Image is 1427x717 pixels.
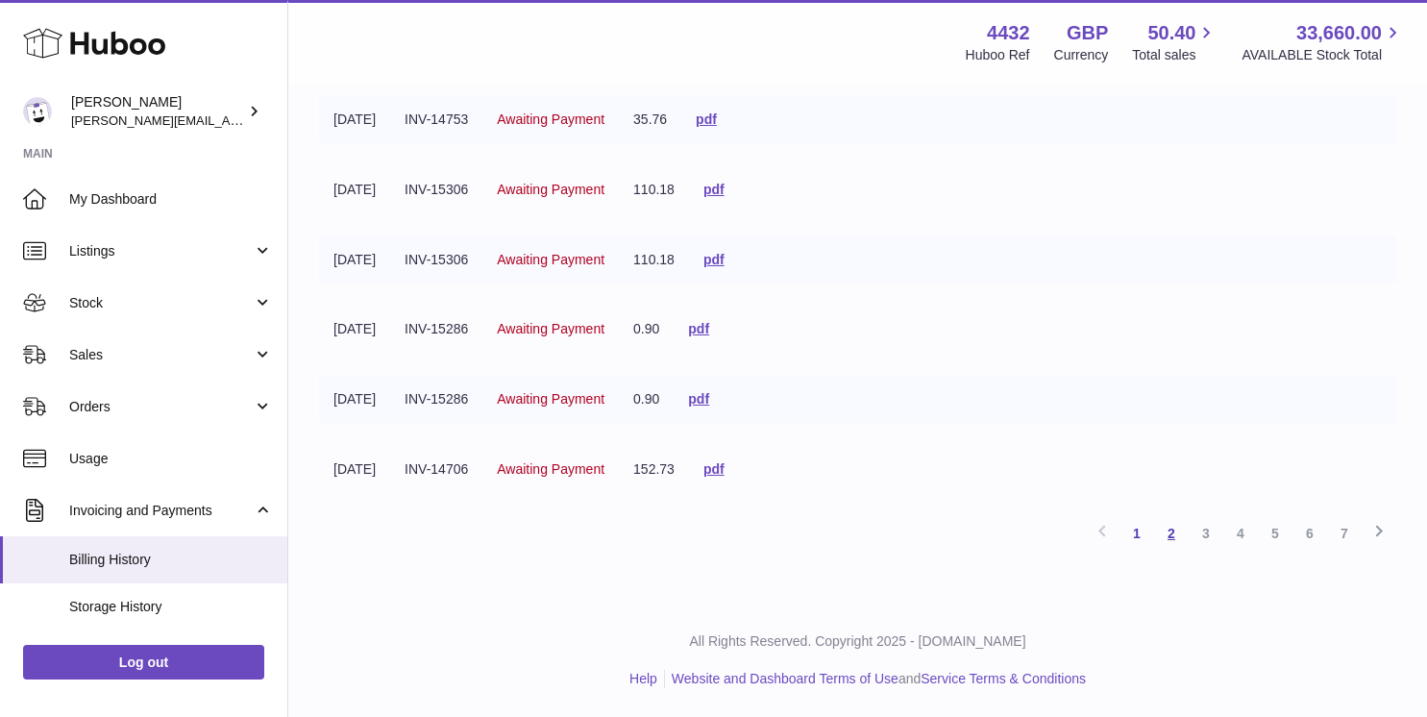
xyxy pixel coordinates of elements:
a: Help [629,671,657,686]
td: 110.18 [619,236,689,284]
td: [DATE] [319,446,390,493]
td: 35.76 [619,96,681,143]
a: Service Terms & Conditions [921,671,1086,686]
span: Usage [69,450,273,468]
span: Orders [69,398,253,416]
td: [DATE] [319,96,390,143]
span: Awaiting Payment [497,321,604,336]
a: 3 [1189,516,1223,551]
td: [DATE] [319,306,390,353]
td: 0.90 [619,376,674,423]
span: Awaiting Payment [497,252,604,267]
div: Currency [1054,46,1109,64]
td: 110.18 [619,166,689,213]
a: 50.40 Total sales [1132,20,1218,64]
a: pdf [703,182,725,197]
td: [DATE] [319,166,390,213]
td: INV-15306 [390,236,482,284]
span: Stock [69,294,253,312]
a: 2 [1154,516,1189,551]
span: Billing History [69,551,273,569]
li: and [665,670,1086,688]
span: [PERSON_NAME][EMAIL_ADDRESS][DOMAIN_NAME] [71,112,385,128]
span: Invoicing and Payments [69,502,253,520]
td: INV-14753 [390,96,482,143]
span: Awaiting Payment [497,111,604,127]
td: 0.90 [619,306,674,353]
a: 7 [1327,516,1362,551]
span: 33,660.00 [1296,20,1382,46]
span: My Dashboard [69,190,273,209]
span: 50.40 [1147,20,1195,46]
div: Huboo Ref [966,46,1030,64]
a: 6 [1292,516,1327,551]
td: [DATE] [319,376,390,423]
span: Listings [69,242,253,260]
a: Log out [23,645,264,680]
span: AVAILABLE Stock Total [1242,46,1404,64]
a: 5 [1258,516,1292,551]
td: [DATE] [319,236,390,284]
td: 152.73 [619,446,689,493]
div: [PERSON_NAME] [71,93,244,130]
a: pdf [688,391,709,407]
a: 4 [1223,516,1258,551]
strong: 4432 [987,20,1030,46]
span: Sales [69,346,253,364]
td: INV-15286 [390,306,482,353]
strong: GBP [1067,20,1108,46]
td: INV-15286 [390,376,482,423]
span: Awaiting Payment [497,391,604,407]
img: akhil@amalachai.com [23,97,52,126]
span: Total sales [1132,46,1218,64]
td: INV-15306 [390,166,482,213]
a: 1 [1119,516,1154,551]
p: All Rights Reserved. Copyright 2025 - [DOMAIN_NAME] [304,632,1412,651]
span: Storage History [69,598,273,616]
span: Awaiting Payment [497,182,604,197]
a: pdf [696,111,717,127]
a: Website and Dashboard Terms of Use [672,671,898,686]
td: INV-14706 [390,446,482,493]
span: Awaiting Payment [497,461,604,477]
a: pdf [688,321,709,336]
a: 33,660.00 AVAILABLE Stock Total [1242,20,1404,64]
a: pdf [703,461,725,477]
a: pdf [703,252,725,267]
